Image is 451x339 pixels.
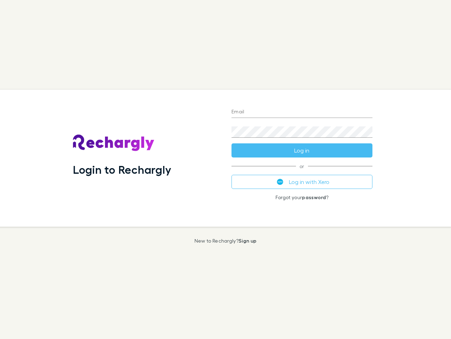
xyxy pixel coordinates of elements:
a: password [302,194,326,200]
p: New to Rechargly? [194,238,257,244]
a: Sign up [239,238,257,244]
img: Xero's logo [277,179,283,185]
img: Rechargly's Logo [73,135,155,151]
button: Log in [231,143,372,157]
h1: Login to Rechargly [73,163,171,176]
p: Forgot your ? [231,195,372,200]
button: Log in with Xero [231,175,372,189]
